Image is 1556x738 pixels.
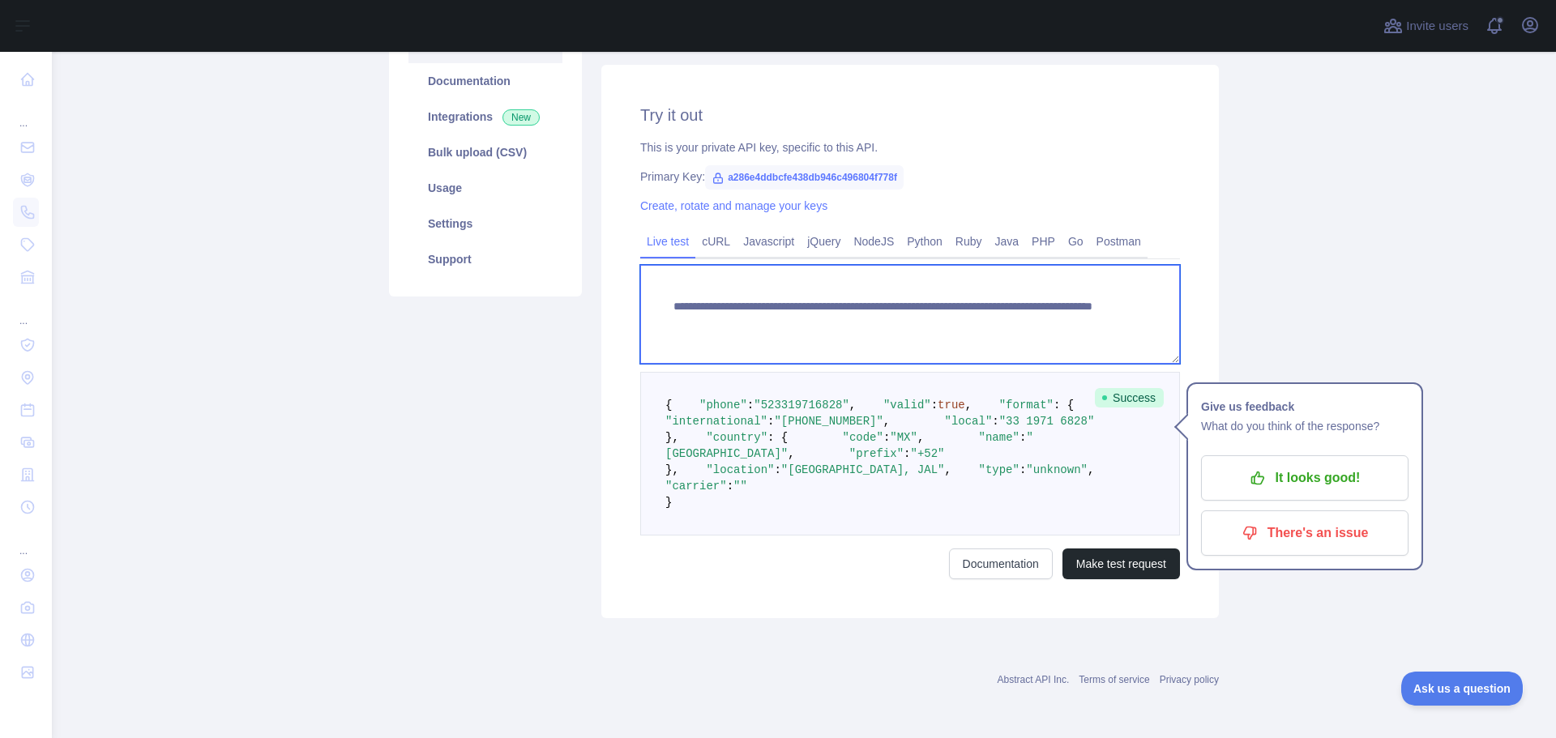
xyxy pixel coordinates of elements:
span: "code" [842,431,883,444]
span: , [965,399,972,412]
span: "MX" [890,431,917,444]
span: "type" [979,463,1020,476]
span: , [883,415,890,428]
span: "[PHONE_NUMBER]" [774,415,883,428]
a: Settings [408,206,562,241]
div: ... [13,97,39,130]
span: : [904,447,910,460]
span: : [774,463,780,476]
a: PHP [1025,228,1062,254]
a: Javascript [737,228,801,254]
span: "local" [944,415,992,428]
span: "location" [706,463,774,476]
span: "country" [706,431,767,444]
a: NodeJS [847,228,900,254]
span: : [1020,463,1026,476]
span: : [992,415,998,428]
span: New [502,109,540,126]
span: { [665,399,672,412]
span: : [727,480,733,493]
div: Primary Key: [640,169,1180,185]
a: Support [408,241,562,277]
span: : { [767,431,788,444]
p: What do you think of the response? [1201,416,1409,436]
a: Abstract API Inc. [998,674,1070,685]
span: "523319716828" [754,399,849,412]
span: : { [1054,399,1074,412]
button: There's an issue [1201,510,1409,556]
a: Create, rotate and manage your keys [640,199,827,212]
span: : [931,399,938,412]
a: Ruby [949,228,989,254]
span: , [917,431,924,444]
span: "valid" [883,399,931,412]
span: "[GEOGRAPHIC_DATA], JAL" [781,463,945,476]
span: true [938,399,965,412]
a: Usage [408,170,562,206]
span: a286e4ddbcfe438db946c496804f778f [705,165,904,190]
span: "carrier" [665,480,727,493]
span: Success [1095,388,1164,407]
a: Terms of service [1079,674,1149,685]
button: Make test request [1062,548,1180,579]
p: There's an issue [1213,519,1396,547]
a: Privacy policy [1160,674,1219,685]
span: "unknown" [1026,463,1088,476]
span: "international" [665,415,767,428]
span: "+52" [910,447,944,460]
a: Live test [640,228,695,254]
div: ... [13,295,39,327]
a: Postman [1090,228,1148,254]
span: "phone" [699,399,747,412]
a: Integrations New [408,99,562,134]
button: It looks good! [1201,455,1409,501]
span: "prefix" [849,447,904,460]
span: : [883,431,890,444]
h1: Give us feedback [1201,397,1409,416]
a: Documentation [408,63,562,99]
span: : [767,415,774,428]
a: cURL [695,228,737,254]
a: jQuery [801,228,847,254]
span: , [944,463,951,476]
a: Go [1062,228,1090,254]
span: Invite users [1406,17,1468,36]
span: "" [733,480,747,493]
a: Java [989,228,1026,254]
span: , [849,399,856,412]
span: , [1088,463,1094,476]
span: } [665,496,672,509]
span: "name" [979,431,1020,444]
a: Bulk upload (CSV) [408,134,562,170]
h2: Try it out [640,104,1180,126]
a: Python [900,228,949,254]
span: "33 1971 6828" [999,415,1095,428]
div: ... [13,525,39,557]
iframe: Toggle Customer Support [1401,672,1524,706]
span: "format" [999,399,1054,412]
span: }, [665,431,679,444]
a: Documentation [949,548,1053,579]
div: This is your private API key, specific to this API. [640,139,1180,156]
button: Invite users [1380,13,1472,39]
span: , [788,447,794,460]
span: : [747,399,754,412]
p: It looks good! [1213,464,1396,492]
span: }, [665,463,679,476]
span: : [1020,431,1026,444]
